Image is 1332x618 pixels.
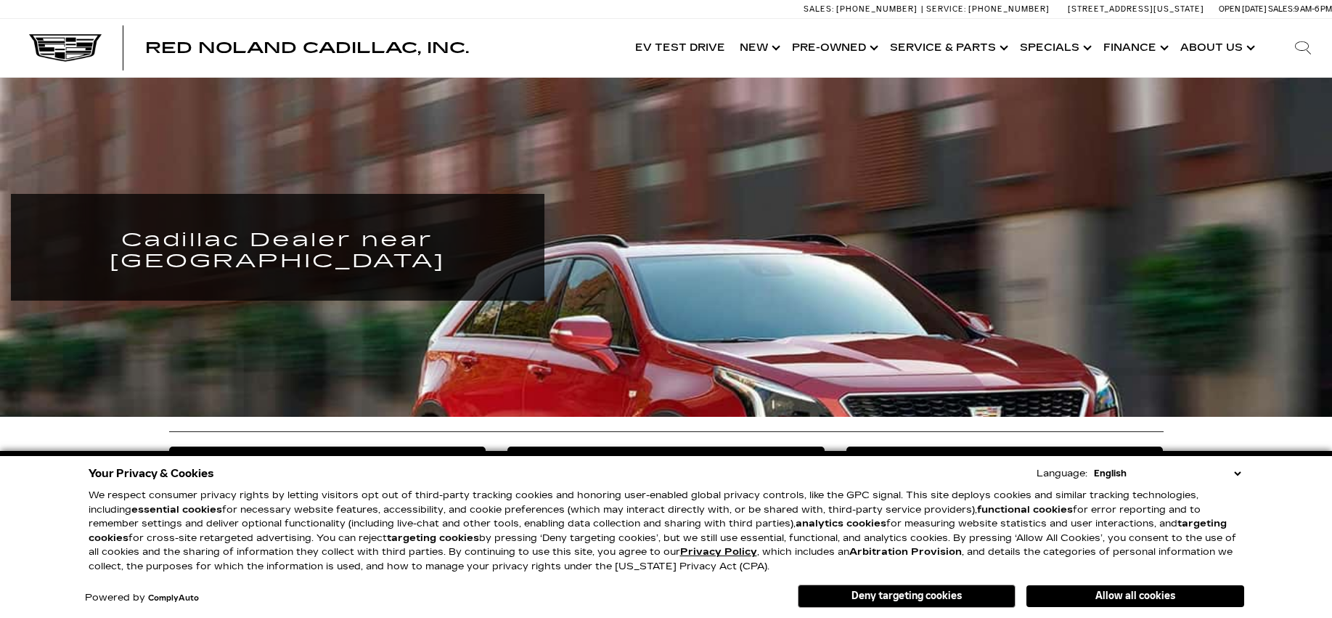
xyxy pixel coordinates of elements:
a: New Inventory [169,447,486,468]
a: About Us [1173,19,1259,77]
img: Cadillac Dark Logo with Cadillac White Text [29,34,102,62]
a: New [732,19,785,77]
span: Service: [926,4,966,14]
a: Contact Us [846,447,1164,468]
span: Sales: [804,4,834,14]
strong: targeting cookies [387,532,479,544]
h1: Cadillac Dealer near [GEOGRAPHIC_DATA] [33,230,523,272]
span: Sales: [1268,4,1294,14]
a: New Specials [507,447,825,468]
strong: targeting cookies [89,518,1227,544]
div: Language: [1037,469,1087,479]
a: Service & Parts [883,19,1013,77]
a: Service: [PHONE_NUMBER] [921,5,1053,13]
a: ComplyAuto [148,594,199,603]
p: We respect consumer privacy rights by letting visitors opt out of third-party tracking cookies an... [89,489,1244,574]
span: [PHONE_NUMBER] [968,4,1050,14]
a: Specials [1013,19,1096,77]
a: Sales: [PHONE_NUMBER] [804,5,921,13]
div: Powered by [85,593,199,603]
button: Allow all cookies [1026,585,1244,607]
a: Red Noland Cadillac, Inc. [145,41,469,55]
a: EV Test Drive [628,19,732,77]
button: Deny targeting cookies [798,585,1016,608]
a: Finance [1096,19,1173,77]
strong: functional cookies [977,504,1073,516]
strong: Arbitration Provision [849,546,962,558]
a: Privacy Policy [680,546,757,558]
select: Language Select [1090,466,1244,481]
span: Red Noland Cadillac, Inc. [145,39,469,57]
a: Pre-Owned [785,19,883,77]
a: [STREET_ADDRESS][US_STATE] [1068,4,1204,14]
span: Open [DATE] [1219,4,1267,14]
strong: analytics cookies [796,518,886,529]
strong: essential cookies [131,504,222,516]
span: [PHONE_NUMBER] [836,4,918,14]
span: Your Privacy & Cookies [89,463,214,484]
span: 9 AM-6 PM [1294,4,1332,14]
